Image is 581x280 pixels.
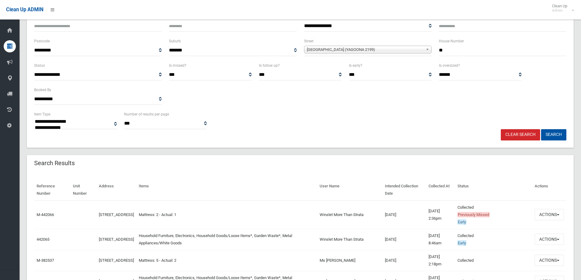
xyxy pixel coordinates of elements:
[124,111,169,118] label: Number of results per page
[34,179,70,200] th: Reference Number
[96,179,136,200] th: Address
[552,8,567,13] small: Admin
[541,129,566,140] button: Search
[136,179,317,200] th: Items
[501,129,540,140] a: Clear Search
[535,255,564,266] button: Actions
[37,237,49,242] a: 442065
[426,229,455,250] td: [DATE] 8:46am
[426,250,455,271] td: [DATE] 2:18pm
[259,62,280,69] label: Is follow up?
[455,229,532,250] td: Collected
[70,179,96,200] th: Unit Number
[34,38,50,44] label: Postcode
[99,237,134,242] a: [STREET_ADDRESS]
[169,38,181,44] label: Suburb
[439,38,464,44] label: House Number
[34,87,51,93] label: Booked By
[349,62,362,69] label: Is early?
[99,212,134,217] a: [STREET_ADDRESS]
[455,200,532,229] td: Collected
[136,250,317,271] td: Mattress: 5 - Actual: 2
[535,234,564,245] button: Actions
[169,62,186,69] label: Is missed?
[549,4,573,13] span: Clean Up
[535,209,564,220] button: Actions
[99,258,134,263] a: [STREET_ADDRESS]
[457,240,466,246] span: Early
[136,229,317,250] td: Household Furniture, Electronics, Household Goods/Loose Items*, Garden Waste*, Metal Appliances/W...
[426,179,455,200] th: Collected At
[34,111,50,118] label: Item Type
[457,219,466,225] span: Early
[382,179,426,200] th: Intended Collection Date
[317,200,382,229] td: Winslet More Than Strata
[136,200,317,229] td: Mattress: 2 - Actual: 1
[426,200,455,229] td: [DATE] 2:36pm
[532,179,566,200] th: Actions
[317,250,382,271] td: Ms [PERSON_NAME]
[27,157,82,169] header: Search Results
[307,46,423,53] span: [GEOGRAPHIC_DATA] (YAGOONA 2199)
[382,200,426,229] td: [DATE]
[457,212,490,217] span: Previously Missed
[6,7,43,12] span: Clean Up ADMIN
[455,250,532,271] td: Collected
[37,212,54,217] a: M-442066
[34,62,45,69] label: Status
[439,62,460,69] label: Is oversized?
[455,179,532,200] th: Status
[317,179,382,200] th: User Name
[382,229,426,250] td: [DATE]
[37,258,54,263] a: M-382537
[382,250,426,271] td: [DATE]
[304,38,314,44] label: Street
[317,229,382,250] td: Winslet More Than Strata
